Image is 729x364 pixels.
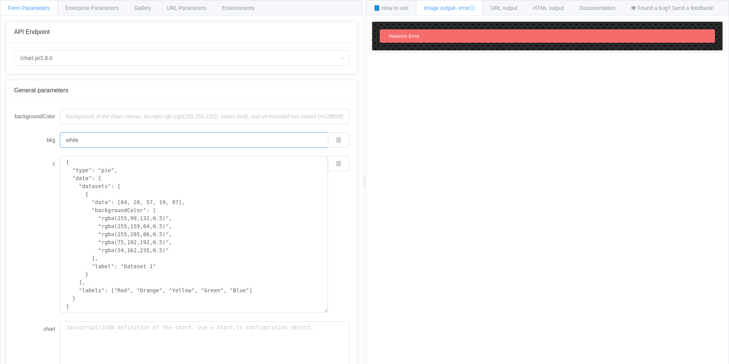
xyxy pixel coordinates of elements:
[14,29,50,35] span: API Endpoint
[580,5,615,11] span: Documentation
[14,156,60,171] label: c
[60,109,349,124] input: Background of the chart canvas. Accepts rgb (rgb(255,255,120)), colors (red), and url-encoded hex...
[14,109,60,124] label: backgroundColor
[14,321,60,337] label: chart
[8,5,50,11] span: Form Parameters
[631,5,714,11] span: 🕷 Found a bug? Send a feedback!
[60,132,328,148] input: Background of the chart canvas. Accepts rgb (rgb(255,255,120)), colors (red), and url-encoded hex...
[167,5,206,11] span: URL Parameters
[424,5,475,11] span: Image output
[491,5,517,11] span: URL output
[14,50,349,66] input: Select
[65,5,119,11] span: Enterprise Parameters
[533,5,564,11] span: HTML output
[134,5,151,11] span: Gallery
[374,5,408,11] span: 📘 How to use
[455,5,475,11] span: - error
[222,5,255,11] span: Environments
[14,87,68,93] span: General parameters
[389,33,419,39] span: Network Error
[14,132,60,148] label: bkg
